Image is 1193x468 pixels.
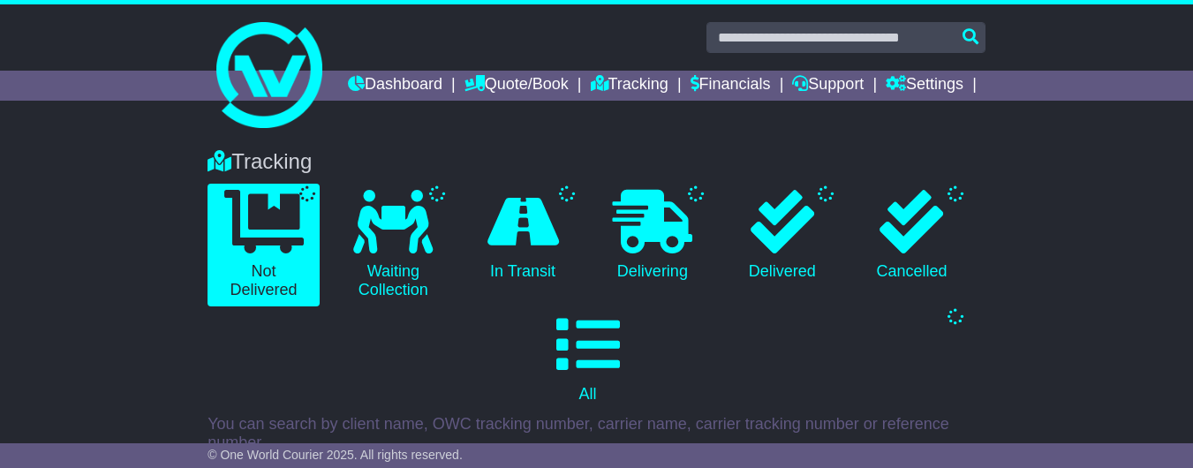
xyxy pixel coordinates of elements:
[691,71,771,101] a: Financials
[464,71,569,101] a: Quote/Book
[208,415,985,453] p: You can search by client name, OWC tracking number, carrier name, carrier tracking number or refe...
[208,448,463,462] span: © One World Courier 2025. All rights reserved.
[591,71,668,101] a: Tracking
[348,71,442,101] a: Dashboard
[467,184,579,288] a: In Transit
[856,184,968,288] a: Cancelled
[208,306,968,411] a: All
[726,184,838,288] a: Delivered
[199,149,994,175] div: Tracking
[337,184,449,306] a: Waiting Collection
[886,71,963,101] a: Settings
[208,184,320,306] a: Not Delivered
[792,71,864,101] a: Support
[597,184,709,288] a: Delivering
